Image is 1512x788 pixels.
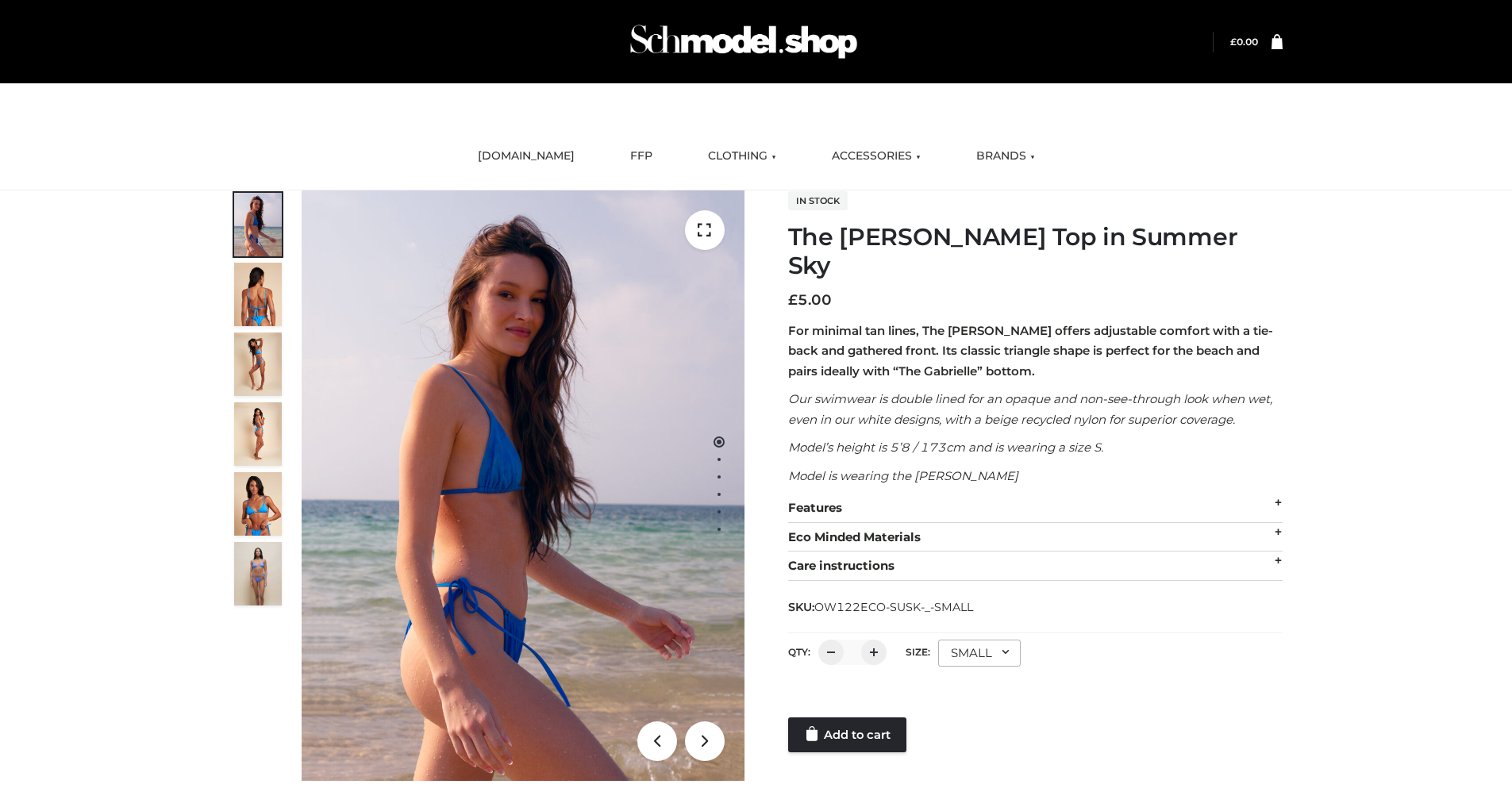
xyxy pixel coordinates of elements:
[788,391,1272,427] em: Our swimwear is double lined for an opaque and non-see-through look when wet, even in our white d...
[788,291,798,309] span: £
[906,646,930,658] label: Size:
[788,468,1018,483] em: Model is wearing the [PERSON_NAME]
[234,542,282,605] img: SSVC.jpg
[234,193,282,256] img: 1.Alex-top_SS-1_4464b1e7-c2c9-4e4b-a62c-58381cd673c0-1.jpg
[788,291,832,309] bdi: 5.00
[788,440,1103,455] em: Model’s height is 5’8 / 173cm and is wearing a size S.
[302,190,744,781] img: 1.Alex-top_SS-1_4464b1e7-c2c9-4e4b-a62c-58381cd673c0 (1)
[938,640,1021,667] div: SMALL
[814,600,973,614] span: OW122ECO-SUSK-_-SMALL
[788,223,1283,280] h1: The [PERSON_NAME] Top in Summer Sky
[788,494,1283,523] div: Features
[964,139,1047,174] a: BRANDS
[625,10,863,73] img: Schmodel Admin 964
[788,523,1283,552] div: Eco Minded Materials
[1230,36,1258,48] a: £0.00
[820,139,933,174] a: ACCESSORIES
[788,552,1283,581] div: Care instructions
[466,139,587,174] a: [DOMAIN_NAME]
[234,332,282,396] img: 4.Alex-top_CN-1-1-2.jpg
[788,323,1273,379] strong: For minimal tan lines, The [PERSON_NAME] offers adjustable comfort with a tie-back and gathered f...
[234,263,282,326] img: 5.Alex-top_CN-1-1_1-1.jpg
[696,139,788,174] a: CLOTHING
[788,717,906,752] a: Add to cart
[1230,36,1258,48] bdi: 0.00
[788,191,848,210] span: In stock
[618,139,664,174] a: FFP
[234,472,282,536] img: 2.Alex-top_CN-1-1-2.jpg
[1230,36,1237,48] span: £
[788,646,810,658] label: QTY:
[234,402,282,466] img: 3.Alex-top_CN-1-1-2.jpg
[788,598,975,617] span: SKU:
